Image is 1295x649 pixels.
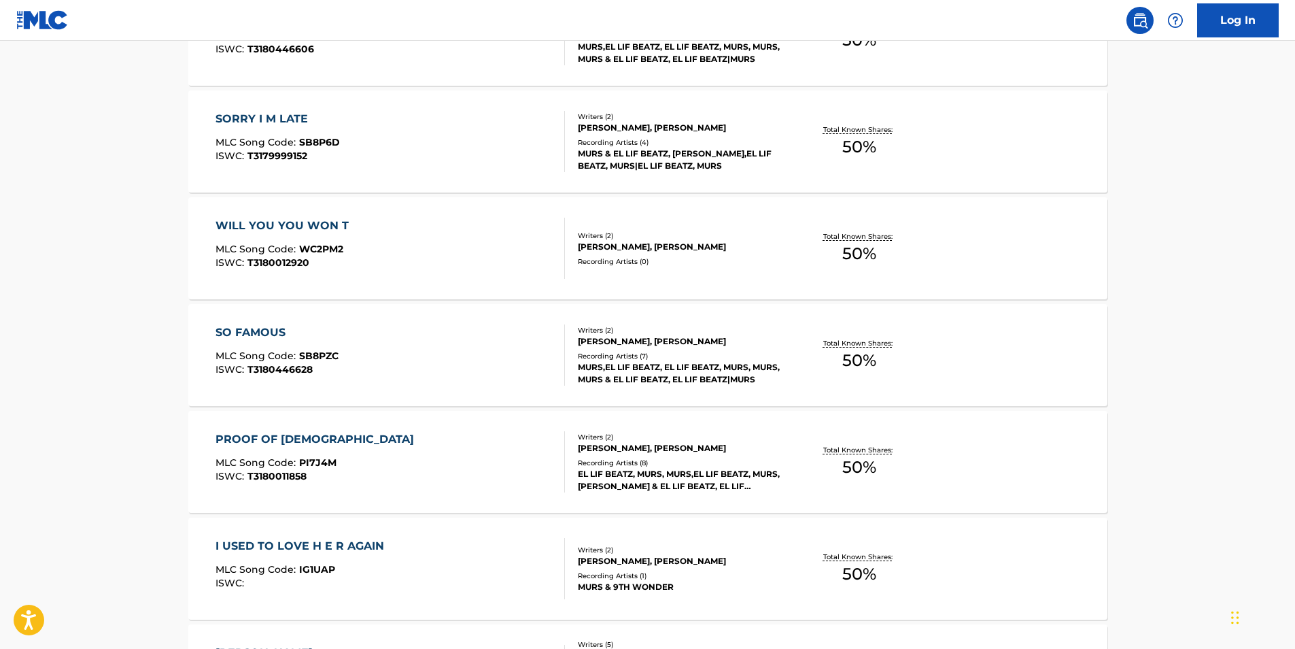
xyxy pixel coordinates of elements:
[578,148,783,172] div: MURS & EL LIF BEATZ, [PERSON_NAME],EL LIF BEATZ, MURS|EL LIF BEATZ, MURS
[215,111,340,127] div: SORRY I M LATE
[1197,3,1279,37] a: Log In
[215,243,299,255] span: MLC Song Code :
[578,231,783,241] div: Writers ( 2 )
[215,470,247,482] span: ISWC :
[215,136,299,148] span: MLC Song Code :
[823,445,896,455] p: Total Known Shares:
[215,256,247,269] span: ISWC :
[16,10,69,30] img: MLC Logo
[299,243,343,255] span: WC2PM2
[299,350,339,362] span: SB8PZC
[215,431,421,448] div: PROOF OF [DEMOGRAPHIC_DATA]
[578,41,783,65] div: MURS,EL LIF BEATZ, EL LIF BEATZ, MURS, MURS, MURS & EL LIF BEATZ, EL LIF BEATZ|MURS
[299,456,336,469] span: PI7J4M
[578,122,783,134] div: [PERSON_NAME], [PERSON_NAME]
[578,571,783,581] div: Recording Artists ( 1 )
[578,325,783,335] div: Writers ( 2 )
[188,304,1107,406] a: SO FAMOUSMLC Song Code:SB8PZCISWC:T3180446628Writers (2)[PERSON_NAME], [PERSON_NAME]Recording Art...
[299,563,335,576] span: IG1UAP
[1162,7,1189,34] div: Help
[215,563,299,576] span: MLC Song Code :
[842,242,876,266] span: 50 %
[1231,597,1239,638] div: Drag
[188,90,1107,193] a: SORRY I M LATEMLC Song Code:SB8P6DISWC:T3179999152Writers (2)[PERSON_NAME], [PERSON_NAME]Recordin...
[247,363,313,376] span: T3180446628
[578,241,783,253] div: [PERSON_NAME], [PERSON_NAME]
[578,335,783,348] div: [PERSON_NAME], [PERSON_NAME]
[578,432,783,442] div: Writers ( 2 )
[842,455,876,480] span: 50 %
[823,338,896,348] p: Total Known Shares:
[215,43,247,55] span: ISWC :
[215,538,391,554] div: I USED TO LOVE H E R AGAIN
[215,150,247,162] span: ISWC :
[188,518,1107,620] a: I USED TO LOVE H E R AGAINMLC Song Code:IG1UAPISWC:Writers (2)[PERSON_NAME], [PERSON_NAME]Recordi...
[1227,584,1295,649] iframe: Chat Widget
[188,197,1107,299] a: WILL YOU YOU WON TMLC Song Code:WC2PM2ISWC:T3180012920Writers (2)[PERSON_NAME], [PERSON_NAME]Reco...
[247,470,307,482] span: T3180011858
[842,135,876,159] span: 50 %
[215,577,247,589] span: ISWC :
[578,581,783,593] div: MURS & 9TH WONDER
[578,442,783,454] div: [PERSON_NAME], [PERSON_NAME]
[1132,12,1148,29] img: search
[578,351,783,361] div: Recording Artists ( 7 )
[842,348,876,373] span: 50 %
[299,136,340,148] span: SB8P6D
[215,218,356,234] div: WILL YOU YOU WON T
[1126,7,1154,34] a: Public Search
[215,363,247,376] span: ISWC :
[578,361,783,386] div: MURS,EL LIF BEATZ, EL LIF BEATZ, MURS, MURS, MURS & EL LIF BEATZ, EL LIF BEATZ|MURS
[823,231,896,242] p: Total Known Shares:
[842,562,876,586] span: 50 %
[823,124,896,135] p: Total Known Shares:
[215,324,339,341] div: SO FAMOUS
[578,112,783,122] div: Writers ( 2 )
[188,411,1107,513] a: PROOF OF [DEMOGRAPHIC_DATA]MLC Song Code:PI7J4MISWC:T3180011858Writers (2)[PERSON_NAME], [PERSON_...
[1167,12,1184,29] img: help
[578,458,783,468] div: Recording Artists ( 8 )
[578,137,783,148] div: Recording Artists ( 4 )
[578,256,783,267] div: Recording Artists ( 0 )
[215,456,299,469] span: MLC Song Code :
[247,256,309,269] span: T3180012920
[215,350,299,362] span: MLC Song Code :
[247,150,307,162] span: T3179999152
[578,468,783,493] div: EL LIF BEATZ, MURS, MURS,EL LIF BEATZ, MURS, [PERSON_NAME] & EL LIF BEATZ, EL LIF BEATZ|MURS
[578,545,783,555] div: Writers ( 2 )
[247,43,314,55] span: T3180446606
[823,552,896,562] p: Total Known Shares:
[578,555,783,567] div: [PERSON_NAME], [PERSON_NAME]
